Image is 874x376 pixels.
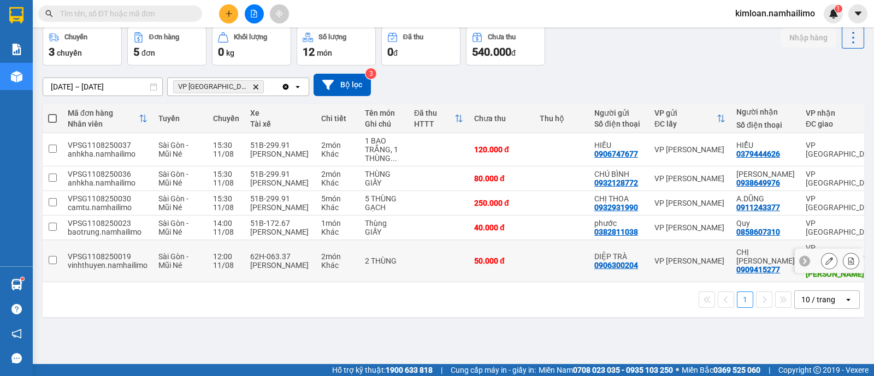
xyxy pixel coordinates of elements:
[654,109,717,117] div: VP gửi
[250,170,310,178] div: 51B-299.91
[573,366,673,374] strong: 0708 023 035 - 0935 103 250
[736,219,795,228] div: Quy
[68,252,147,261] div: VPSG1108250019
[158,141,188,158] span: Sài Gòn - Mũi Né
[158,194,188,212] span: Sài Gòn - Mũi Né
[75,59,145,95] li: VP VP [PERSON_NAME] Lão
[474,256,529,265] div: 50.000 đ
[736,141,795,150] div: HIỂU
[250,203,310,212] div: [PERSON_NAME]
[474,199,529,207] div: 250.000 đ
[813,366,821,374] span: copyright
[213,114,239,123] div: Chuyến
[213,141,239,150] div: 15:30
[365,219,403,236] div: Thùng GIẤY
[676,368,679,372] span: ⚪️
[250,109,310,117] div: Xe
[321,228,354,236] div: Khác
[441,364,442,376] span: |
[321,219,354,228] div: 1 món
[213,252,239,261] div: 12:00
[821,253,837,269] div: Sửa đơn hàng
[682,364,760,376] span: Miền Bắc
[293,82,302,91] svg: open
[654,145,725,154] div: VP [PERSON_NAME]
[270,4,289,23] button: aim
[451,364,536,376] span: Cung cấp máy in - giấy in:
[594,228,638,236] div: 0382811038
[829,9,838,19] img: icon-new-feature
[769,364,770,376] span: |
[409,104,469,133] th: Toggle SortBy
[250,261,310,270] div: [PERSON_NAME]
[11,304,22,314] span: question-circle
[213,228,239,236] div: 11/08
[594,252,643,261] div: DIỆP TRÀ
[654,199,725,207] div: VP [PERSON_NAME]
[474,174,529,183] div: 80.000 đ
[158,114,202,123] div: Tuyến
[365,68,376,79] sup: 3
[11,71,22,82] img: warehouse-icon
[365,170,403,187] div: THÙNG GIẤY
[178,82,248,91] span: VP chợ Mũi Né
[381,26,460,65] button: Đã thu0đ
[835,5,842,13] sup: 1
[213,261,239,270] div: 11/08
[250,10,258,17] span: file-add
[321,170,354,178] div: 2 món
[5,59,75,71] li: VP VP chợ Mũi Né
[250,120,310,128] div: Tài xế
[594,203,638,212] div: 0932931990
[149,33,179,41] div: Đơn hàng
[250,150,310,158] div: [PERSON_NAME]
[511,49,516,57] span: đ
[250,141,310,150] div: 51B-299.91
[68,228,147,236] div: baotrung.namhailimo
[64,33,87,41] div: Chuyến
[649,104,731,133] th: Toggle SortBy
[414,120,454,128] div: HTTT
[60,8,189,20] input: Tìm tên, số ĐT hoặc mã đơn
[226,49,234,57] span: kg
[391,154,397,163] span: ...
[654,120,717,128] div: ĐC lấy
[173,80,264,93] span: VP chợ Mũi Né, close by backspace
[736,203,780,212] div: 0911243377
[321,114,354,123] div: Chi tiết
[594,194,643,203] div: CHỊ THOA
[49,45,55,58] span: 3
[654,256,725,265] div: VP [PERSON_NAME]
[212,26,291,65] button: Khối lượng0kg
[474,114,529,123] div: Chưa thu
[736,150,780,158] div: 0379444626
[594,109,643,117] div: Người gửi
[68,150,147,158] div: anhkha.namhailimo
[68,194,147,203] div: VPSG1108250030
[5,5,158,46] li: Nam Hải Limousine
[321,252,354,261] div: 2 món
[250,228,310,236] div: [PERSON_NAME]
[225,10,233,17] span: plus
[133,45,139,58] span: 5
[736,248,795,265] div: CHỊ LINH
[314,74,371,96] button: Bộ lọc
[594,219,643,228] div: phước
[250,178,310,187] div: [PERSON_NAME]
[539,364,673,376] span: Miền Nam
[365,120,403,128] div: Ghi chú
[736,265,780,274] div: 0909415277
[781,28,836,47] button: Nhập hàng
[736,170,795,178] div: Minh Hồng
[68,219,147,228] div: VPSG1108250023
[321,150,354,158] div: Khác
[488,33,516,41] div: Chưa thu
[245,4,264,23] button: file-add
[365,256,403,265] div: 2 THÙNG
[472,45,511,58] span: 540.000
[321,261,354,270] div: Khác
[365,136,403,163] div: 1 BAO TRẮNG, 1 THÙNG GIẤY
[266,81,267,92] input: Selected VP chợ Mũi Né.
[68,178,147,187] div: anhkha.namhailimo
[213,150,239,158] div: 11/08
